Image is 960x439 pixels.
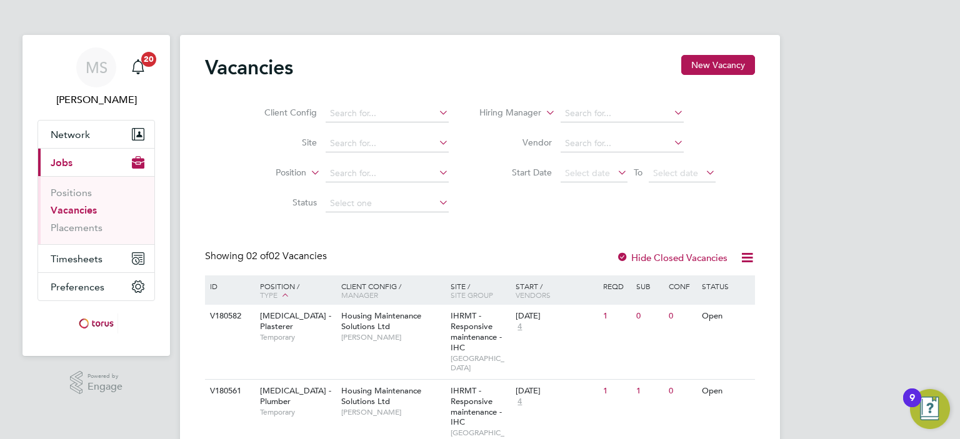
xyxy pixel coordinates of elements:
div: Client Config / [338,275,447,305]
div: V180561 [207,380,251,403]
a: Vacancies [51,204,97,216]
span: IHRMT - Responsive maintenance - IHC [451,310,502,353]
span: Engage [87,382,122,392]
span: Temporary [260,407,335,417]
div: 0 [666,380,698,403]
span: Select date [653,167,698,179]
div: Reqd [600,275,632,297]
span: Site Group [451,290,493,300]
span: Housing Maintenance Solutions Ltd [341,310,421,332]
div: Open [699,305,753,328]
span: 4 [516,397,524,407]
span: Timesheets [51,253,102,265]
div: [DATE] [516,311,597,322]
span: Powered by [87,371,122,382]
span: 02 of [246,250,269,262]
span: IHRMT - Responsive maintenance - IHC [451,385,502,428]
div: Sub [633,275,666,297]
input: Search for... [561,105,684,122]
label: Vendor [480,137,552,148]
div: Status [699,275,753,297]
label: Hiring Manager [469,107,541,119]
div: 1 [600,305,632,328]
input: Select one [326,195,449,212]
a: Placements [51,222,102,234]
div: Showing [205,250,329,263]
div: 1 [600,380,632,403]
div: Conf [666,275,698,297]
span: 02 Vacancies [246,250,327,262]
div: 0 [633,305,666,328]
span: [MEDICAL_DATA] - Plasterer [260,310,331,332]
div: [DATE] [516,386,597,397]
div: Open [699,380,753,403]
span: Type [260,290,277,300]
span: Jobs [51,157,72,169]
span: 4 [516,322,524,332]
label: Client Config [245,107,317,118]
label: Site [245,137,317,148]
button: Timesheets [38,245,154,272]
div: V180582 [207,305,251,328]
span: To [630,164,646,180]
span: [GEOGRAPHIC_DATA] [451,353,510,373]
label: Hide Closed Vacancies [616,252,727,264]
span: MS [86,59,107,76]
span: [MEDICAL_DATA] - Plumber [260,385,331,407]
div: Position / [251,275,338,307]
span: 20 [141,52,156,67]
input: Search for... [326,135,449,152]
a: Powered byEngage [70,371,123,395]
img: torus-logo-retina.png [74,313,118,333]
span: Temporary [260,332,335,342]
span: Network [51,129,90,141]
span: [PERSON_NAME] [341,407,444,417]
span: Housing Maintenance Solutions Ltd [341,385,421,407]
button: New Vacancy [681,55,755,75]
h2: Vacancies [205,55,293,80]
span: Select date [565,167,610,179]
div: ID [207,275,251,297]
a: 20 [126,47,151,87]
div: Start / [512,275,600,305]
label: Start Date [480,167,552,178]
span: Mike Stenson [37,92,155,107]
button: Open Resource Center, 9 new notifications [910,389,950,429]
nav: Main navigation [22,35,170,356]
div: 1 [633,380,666,403]
label: Position [234,167,306,179]
input: Search for... [326,165,449,182]
span: [PERSON_NAME] [341,332,444,342]
a: Go to home page [37,313,155,333]
button: Network [38,121,154,148]
a: Positions [51,187,92,199]
input: Search for... [561,135,684,152]
div: Jobs [38,176,154,244]
input: Search for... [326,105,449,122]
div: Site / [447,275,513,305]
div: 9 [909,398,915,414]
span: Manager [341,290,378,300]
a: MS[PERSON_NAME] [37,47,155,107]
label: Status [245,197,317,208]
div: 0 [666,305,698,328]
span: Preferences [51,281,104,293]
button: Preferences [38,273,154,300]
button: Jobs [38,149,154,176]
span: Vendors [516,290,551,300]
